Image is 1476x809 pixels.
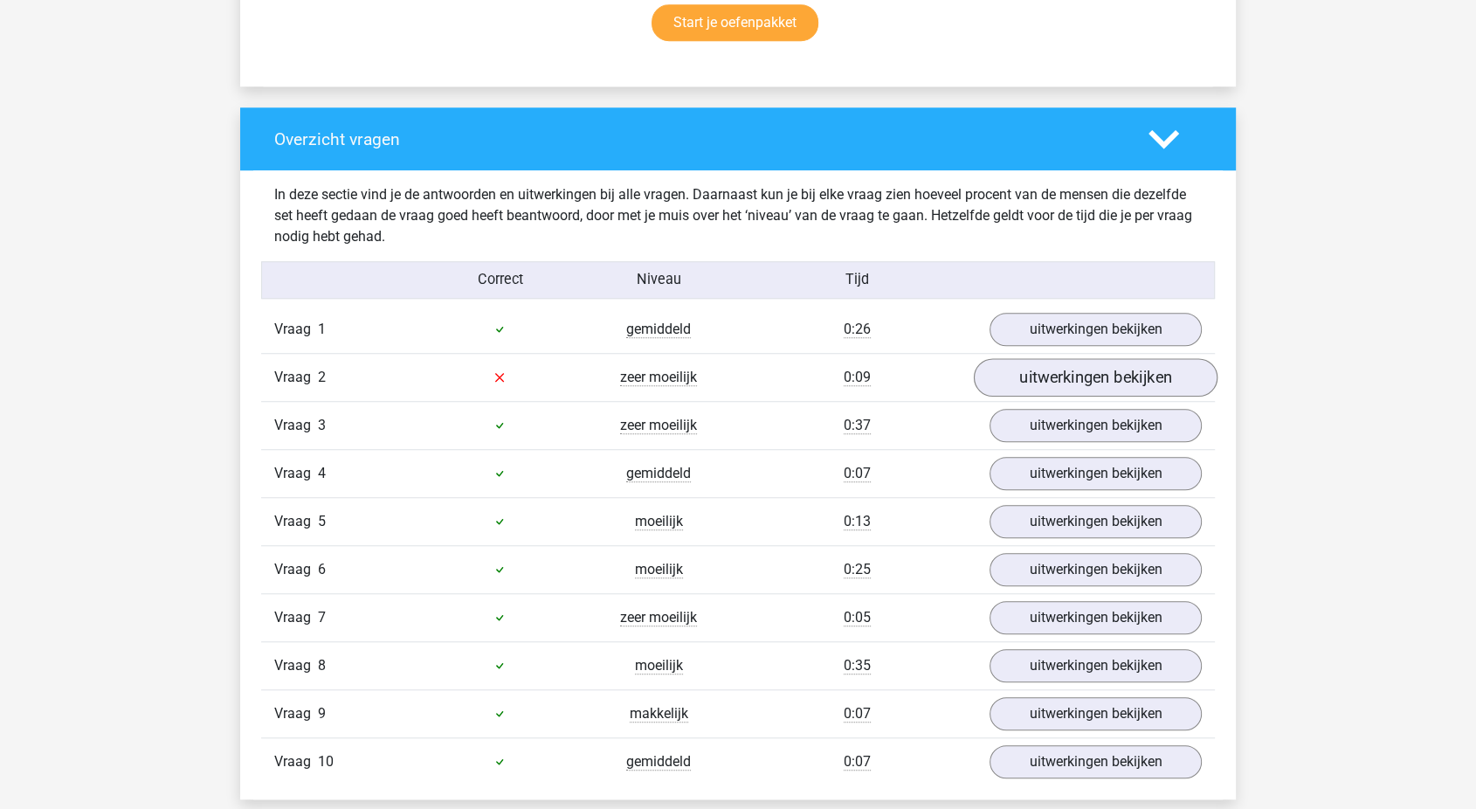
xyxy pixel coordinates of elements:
span: 0:07 [844,753,871,771]
span: zeer moeilijk [620,417,697,434]
span: 0:07 [844,705,871,723]
a: uitwerkingen bekijken [990,649,1202,682]
a: uitwerkingen bekijken [990,697,1202,730]
span: gemiddeld [626,753,691,771]
span: 0:35 [844,657,871,674]
span: moeilijk [635,513,683,530]
span: Vraag [274,751,318,772]
span: 3 [318,417,326,433]
a: uitwerkingen bekijken [990,313,1202,346]
span: 7 [318,609,326,626]
a: uitwerkingen bekijken [990,457,1202,490]
div: In deze sectie vind je de antwoorden en uitwerkingen bij alle vragen. Daarnaast kun je bij elke v... [261,184,1215,247]
span: makkelijk [630,705,688,723]
span: Vraag [274,367,318,388]
span: Vraag [274,319,318,340]
span: Vraag [274,463,318,484]
span: moeilijk [635,657,683,674]
span: zeer moeilijk [620,369,697,386]
span: moeilijk [635,561,683,578]
h4: Overzicht vragen [274,129,1122,149]
span: 0:26 [844,321,871,338]
span: Vraag [274,559,318,580]
span: gemiddeld [626,465,691,482]
span: 6 [318,561,326,577]
span: 4 [318,465,326,481]
a: uitwerkingen bekijken [990,409,1202,442]
span: gemiddeld [626,321,691,338]
a: uitwerkingen bekijken [990,601,1202,634]
span: 0:05 [844,609,871,626]
a: uitwerkingen bekijken [974,358,1217,397]
span: Vraag [274,607,318,628]
span: 5 [318,513,326,529]
div: Correct [421,269,580,290]
div: Niveau [579,269,738,290]
a: uitwerkingen bekijken [990,505,1202,538]
a: uitwerkingen bekijken [990,745,1202,778]
a: Start je oefenpakket [652,4,818,41]
div: Tijd [738,269,976,290]
span: zeer moeilijk [620,609,697,626]
span: Vraag [274,703,318,724]
span: 10 [318,753,334,770]
span: 0:09 [844,369,871,386]
span: 0:07 [844,465,871,482]
span: 0:13 [844,513,871,530]
span: 1 [318,321,326,337]
span: 0:25 [844,561,871,578]
span: 9 [318,705,326,722]
span: Vraag [274,415,318,436]
span: 2 [318,369,326,385]
span: Vraag [274,655,318,676]
a: uitwerkingen bekijken [990,553,1202,586]
span: 0:37 [844,417,871,434]
span: Vraag [274,511,318,532]
span: 8 [318,657,326,674]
